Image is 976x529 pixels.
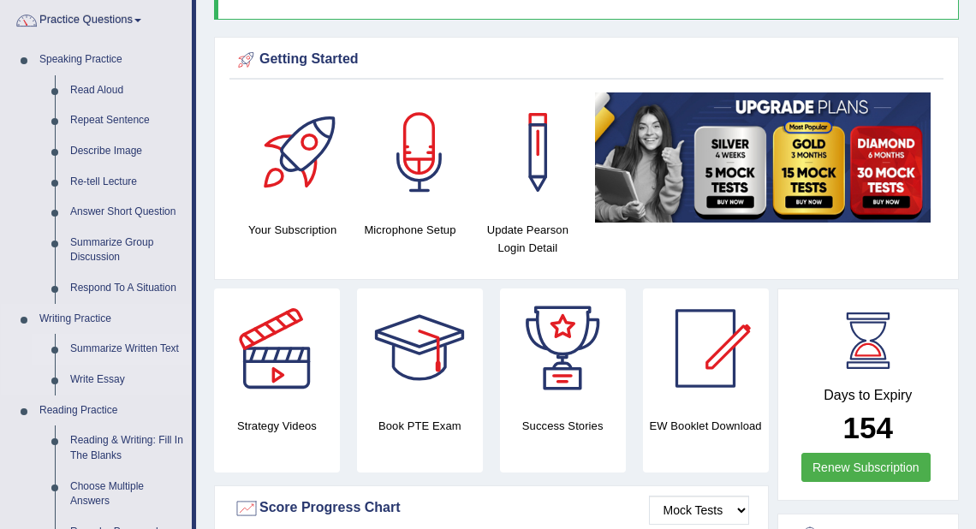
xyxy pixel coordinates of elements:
[32,395,192,426] a: Reading Practice
[843,411,893,444] b: 154
[360,221,460,239] h4: Microphone Setup
[595,92,931,223] img: small5.jpg
[32,45,192,75] a: Speaking Practice
[62,472,192,517] a: Choose Multiple Answers
[62,228,192,273] a: Summarize Group Discussion
[62,75,192,106] a: Read Aloud
[797,388,940,403] h4: Days to Expiry
[62,273,192,304] a: Respond To A Situation
[62,365,192,395] a: Write Essay
[62,334,192,365] a: Summarize Written Text
[234,47,939,73] div: Getting Started
[500,417,626,435] h4: Success Stories
[62,167,192,198] a: Re-tell Lecture
[643,417,769,435] h4: EW Booklet Download
[478,221,578,257] h4: Update Pearson Login Detail
[242,221,342,239] h4: Your Subscription
[62,136,192,167] a: Describe Image
[62,105,192,136] a: Repeat Sentence
[62,425,192,471] a: Reading & Writing: Fill In The Blanks
[214,417,340,435] h4: Strategy Videos
[32,304,192,335] a: Writing Practice
[234,496,749,521] div: Score Progress Chart
[62,197,192,228] a: Answer Short Question
[801,453,931,482] a: Renew Subscription
[357,417,483,435] h4: Book PTE Exam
